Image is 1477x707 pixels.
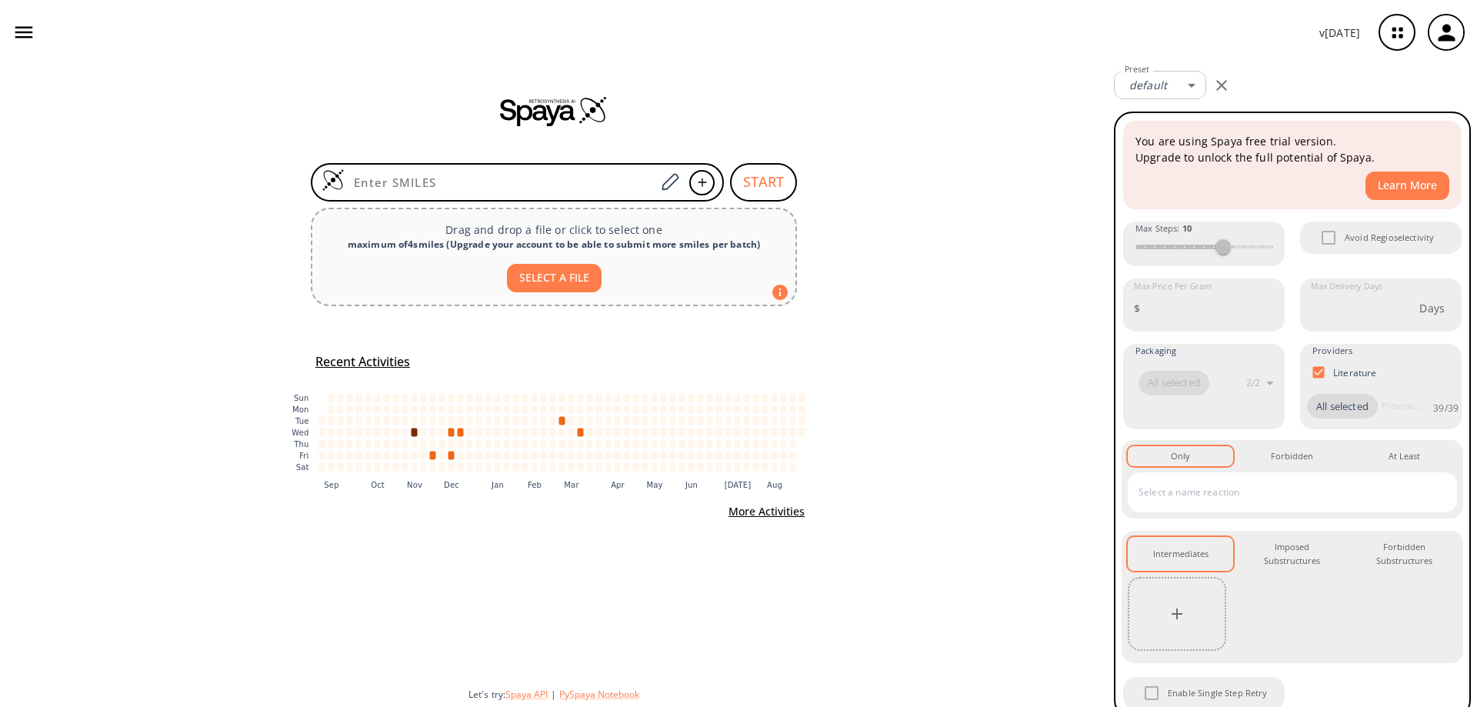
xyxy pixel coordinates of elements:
h5: Recent Activities [315,354,410,370]
button: Spaya API [505,688,548,701]
button: START [730,163,797,202]
span: All selected [1139,375,1209,391]
button: Forbidden Substructures [1352,537,1457,572]
button: Imposed Substructures [1239,537,1345,572]
text: Mon [292,405,309,414]
button: At Least [1352,446,1457,466]
button: PySpaya Notebook [559,688,639,701]
text: Sat [296,463,309,472]
text: May [646,480,662,489]
text: Wed [292,429,308,437]
div: Only [1171,449,1190,463]
span: Enable Single Step Retry [1168,686,1268,700]
p: You are using Spaya free trial version. Upgrade to unlock the full potential of Spaya. [1135,133,1449,165]
span: All selected [1307,399,1378,415]
g: y-axis tick label [292,394,308,472]
div: Let's try: [468,688,1102,701]
p: Days [1419,300,1445,316]
button: More Activities [722,498,811,526]
label: Preset [1125,64,1149,75]
g: cell [319,393,805,471]
span: | [548,688,559,701]
button: Recent Activities [309,349,416,375]
em: default [1129,78,1167,92]
text: Thu [293,440,308,449]
button: Intermediates [1128,537,1233,572]
label: Max Price Per Gram [1134,281,1212,292]
p: 39 / 39 [1433,402,1459,415]
div: maximum of 4 smiles ( Upgrade your account to be able to submit more smiles per batch ) [325,238,783,252]
p: Drag and drop a file or click to select one [325,222,783,238]
span: Packaging [1135,344,1176,358]
span: Avoid Regioselectivity [1345,231,1434,245]
span: Max Steps : [1135,222,1192,235]
p: 2 / 2 [1246,376,1260,389]
text: Oct [371,480,385,489]
div: At Least [1389,449,1420,463]
text: Fri [299,452,308,460]
text: Mar [564,480,579,489]
label: Max Delivery Days [1311,281,1382,292]
text: Dec [444,480,459,489]
p: Literature [1333,366,1377,379]
text: Nov [407,480,422,489]
text: Aug [767,480,782,489]
div: Forbidden [1271,449,1313,463]
text: Tue [295,417,309,425]
p: v [DATE] [1319,25,1360,41]
button: Forbidden [1239,446,1345,466]
text: Feb [528,480,542,489]
p: $ [1134,300,1140,316]
text: Apr [611,480,625,489]
text: Jan [491,480,504,489]
button: Only [1128,446,1233,466]
button: Learn More [1365,172,1449,200]
img: Logo Spaya [322,168,345,192]
input: Enter SMILES [345,175,655,190]
text: Jun [685,480,698,489]
text: [DATE] [725,480,752,489]
text: Sun [294,394,308,402]
input: Provider name [1378,394,1425,419]
img: Spaya logo [500,95,608,126]
strong: 10 [1182,222,1192,234]
div: Forbidden Substructures [1364,540,1445,569]
input: Select a name reaction [1135,480,1427,505]
button: SELECT A FILE [507,264,602,292]
g: x-axis tick label [324,480,782,489]
div: Imposed Substructures [1252,540,1332,569]
div: Intermediates [1153,547,1209,561]
text: Sep [324,480,338,489]
span: Providers [1312,344,1352,358]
